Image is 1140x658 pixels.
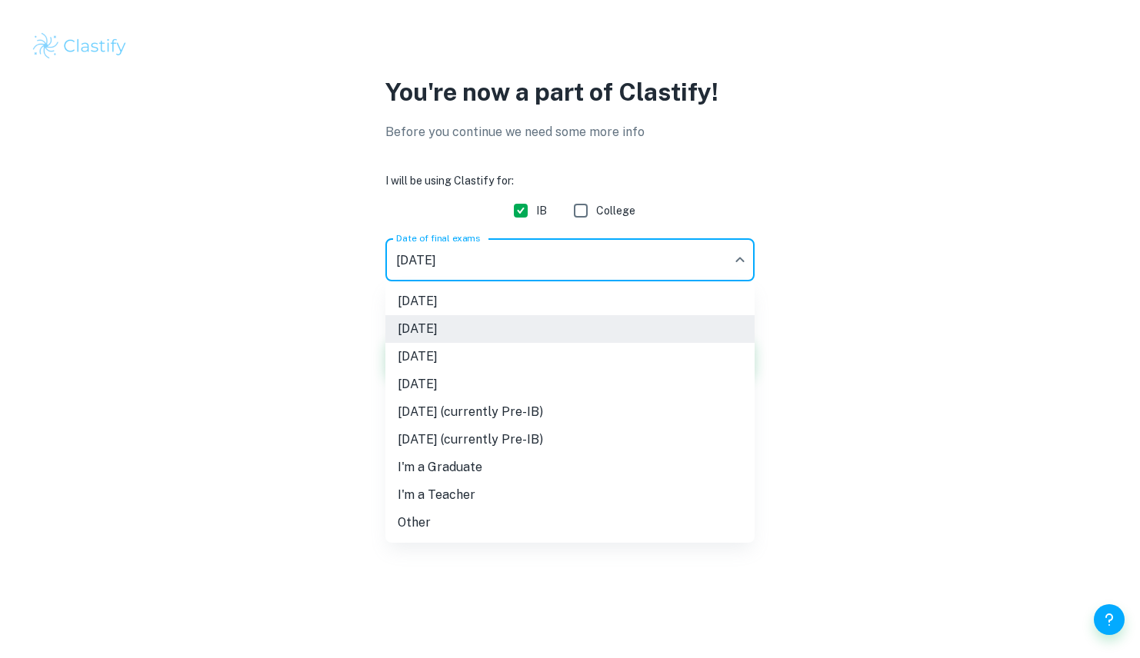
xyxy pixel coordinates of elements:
[385,315,755,343] li: [DATE]
[385,426,755,454] li: [DATE] (currently Pre-IB)
[385,454,755,481] li: I'm a Graduate
[385,371,755,398] li: [DATE]
[385,509,755,537] li: Other
[385,343,755,371] li: [DATE]
[385,481,755,509] li: I'm a Teacher
[385,287,755,315] li: [DATE]
[385,398,755,426] li: [DATE] (currently Pre-IB)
